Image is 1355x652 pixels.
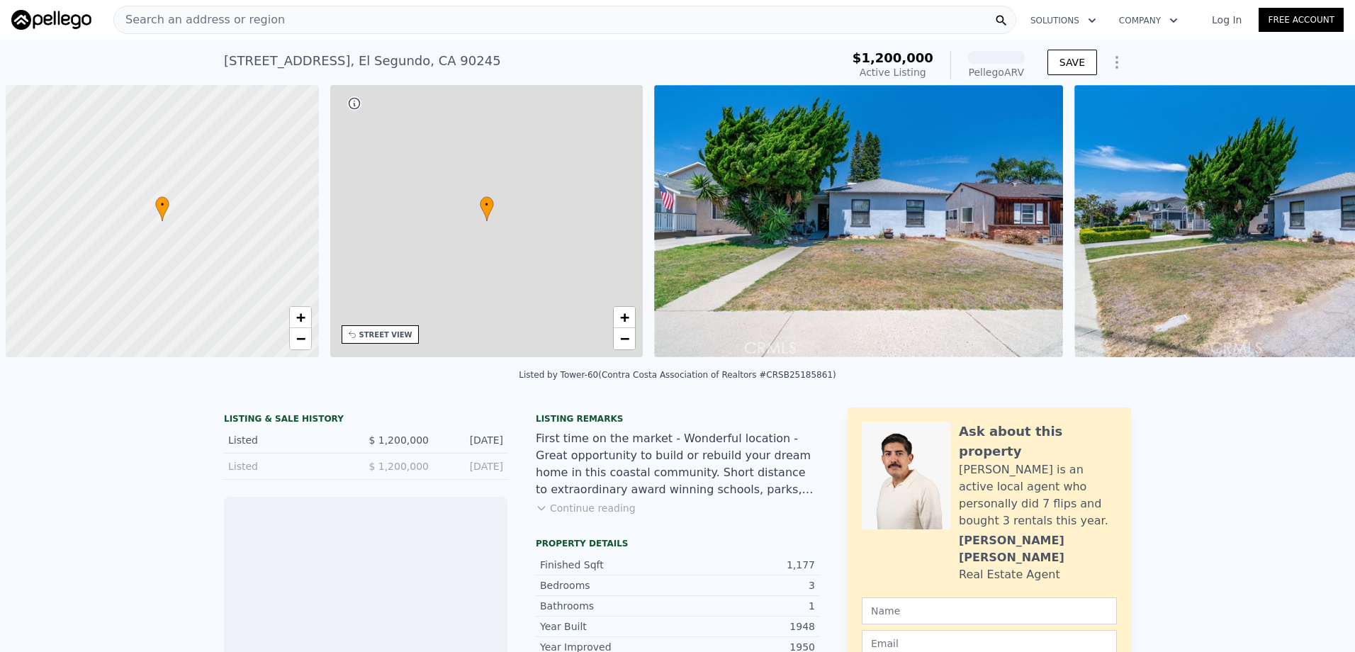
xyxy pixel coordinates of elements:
[290,328,311,349] a: Zoom out
[853,50,933,65] span: $1,200,000
[1103,48,1131,77] button: Show Options
[536,501,636,515] button: Continue reading
[440,459,503,473] div: [DATE]
[480,196,494,221] div: •
[296,330,305,347] span: −
[540,578,677,592] div: Bedrooms
[440,433,503,447] div: [DATE]
[369,434,429,446] span: $ 1,200,000
[959,461,1117,529] div: [PERSON_NAME] is an active local agent who personally did 7 flips and bought 3 rentals this year.
[1047,50,1097,75] button: SAVE
[224,51,501,71] div: [STREET_ADDRESS] , El Segundo , CA 90245
[1019,8,1108,33] button: Solutions
[155,198,169,211] span: •
[480,198,494,211] span: •
[369,461,429,472] span: $ 1,200,000
[1259,8,1344,32] a: Free Account
[620,308,629,326] span: +
[228,459,354,473] div: Listed
[536,538,819,549] div: Property details
[677,619,815,634] div: 1948
[959,532,1117,566] div: [PERSON_NAME] [PERSON_NAME]
[11,10,91,30] img: Pellego
[860,67,926,78] span: Active Listing
[677,558,815,572] div: 1,177
[114,11,285,28] span: Search an address or region
[536,430,819,498] div: First time on the market - Wonderful location - Great opportunity to build or rebuild your dream ...
[519,370,836,380] div: Listed by Tower-60 (Contra Costa Association of Realtors #CRSB25185861)
[620,330,629,347] span: −
[540,599,677,613] div: Bathrooms
[224,413,507,427] div: LISTING & SALE HISTORY
[1195,13,1259,27] a: Log In
[540,619,677,634] div: Year Built
[968,65,1025,79] div: Pellego ARV
[155,196,169,221] div: •
[677,578,815,592] div: 3
[296,308,305,326] span: +
[536,413,819,425] div: Listing remarks
[862,597,1117,624] input: Name
[959,422,1117,461] div: Ask about this property
[959,566,1060,583] div: Real Estate Agent
[540,558,677,572] div: Finished Sqft
[614,328,635,349] a: Zoom out
[290,307,311,328] a: Zoom in
[677,599,815,613] div: 1
[614,307,635,328] a: Zoom in
[228,433,354,447] div: Listed
[359,330,412,340] div: STREET VIEW
[1108,8,1189,33] button: Company
[654,85,1063,357] img: Sale: 167493794 Parcel: 52114417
